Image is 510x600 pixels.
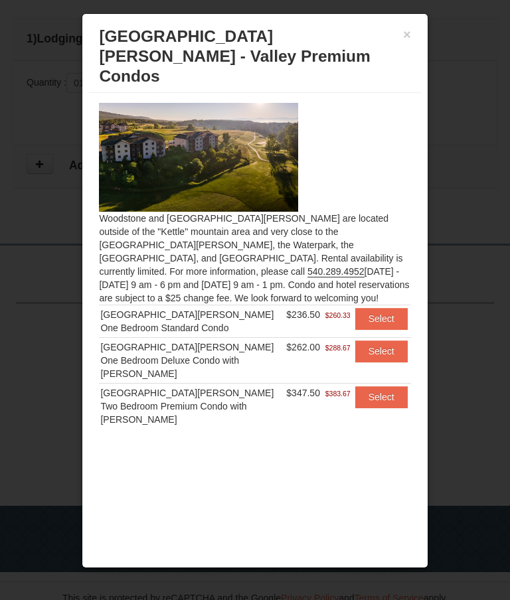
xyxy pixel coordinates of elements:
[99,103,298,212] img: 19219041-4-ec11c166.jpg
[99,27,370,85] span: [GEOGRAPHIC_DATA][PERSON_NAME] - Valley Premium Condos
[355,340,408,362] button: Select
[286,309,320,320] span: $236.50
[403,28,411,41] button: ×
[325,387,351,400] span: $383.67
[355,308,408,329] button: Select
[286,388,320,398] span: $347.50
[355,386,408,408] button: Select
[100,386,284,426] div: [GEOGRAPHIC_DATA][PERSON_NAME] Two Bedroom Premium Condo with [PERSON_NAME]
[325,309,351,322] span: $260.33
[100,340,284,380] div: [GEOGRAPHIC_DATA][PERSON_NAME] One Bedroom Deluxe Condo with [PERSON_NAME]
[325,341,351,354] span: $288.67
[89,93,420,545] div: Woodstone and [GEOGRAPHIC_DATA][PERSON_NAME] are located outside of the "Kettle" mountain area an...
[286,342,320,352] span: $262.00
[100,308,284,335] div: [GEOGRAPHIC_DATA][PERSON_NAME] One Bedroom Standard Condo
